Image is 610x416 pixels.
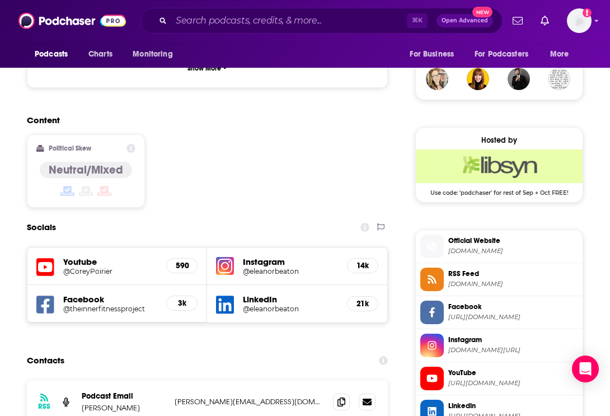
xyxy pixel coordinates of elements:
[82,391,166,401] p: Podcast Email
[187,64,221,72] p: Show More
[175,397,323,406] p: [PERSON_NAME][EMAIL_ADDRESS][DOMAIN_NAME]
[216,257,234,275] img: iconImage
[437,14,493,27] button: Open AdvancedNew
[475,46,528,62] span: For Podcasters
[27,217,56,238] h2: Socials
[536,11,553,30] a: Show notifications dropdown
[63,294,157,305] h5: Facebook
[567,8,592,33] button: Show profile menu
[420,301,578,324] a: Facebook[URL][DOMAIN_NAME]
[583,8,592,17] svg: Add a profile image
[548,68,570,90] img: lindarwinnieotieno
[416,149,583,183] img: Libsyn Deal: Use code: 'podchaser' for rest of Sep + Oct FREE!
[467,44,545,65] button: open menu
[356,299,369,309] h5: 21k
[567,8,592,33] img: User Profile
[63,267,157,275] a: @CoreyPoirier
[125,44,187,65] button: open menu
[448,280,578,288] span: fiercefeminineleadership.libsyn.com
[243,267,337,275] a: @eleanorbeaton
[572,356,599,382] div: Open Intercom Messenger
[448,346,578,354] span: instagram.com/eleanorbeaton
[81,44,119,65] a: Charts
[420,367,578,390] a: YouTube[URL][DOMAIN_NAME]
[402,44,468,65] button: open menu
[27,44,82,65] button: open menu
[38,402,50,411] h3: RSS
[416,135,583,145] div: Hosted by
[448,247,578,255] span: safimedia.lpages.co
[407,13,428,28] span: ⌘ K
[27,115,379,125] h2: Content
[82,403,166,413] p: [PERSON_NAME]
[448,236,578,246] span: Official Website
[416,149,583,195] a: Libsyn Deal: Use code: 'podchaser' for rest of Sep + Oct FREE!
[171,12,407,30] input: Search podcasts, credits, & more...
[448,379,578,387] span: https://www.youtube.com/@CoreyPoirier
[27,350,64,371] h2: Contacts
[49,144,91,152] h2: Political Skew
[420,268,578,291] a: RSS Feed[DOMAIN_NAME]
[18,10,126,31] img: Podchaser - Follow, Share and Rate Podcasts
[472,7,492,17] span: New
[133,46,172,62] span: Monitoring
[420,334,578,357] a: Instagram[DOMAIN_NAME][URL]
[508,68,530,90] img: JohirMia
[49,163,123,177] h4: Neutral/Mixed
[448,302,578,312] span: Facebook
[542,44,583,65] button: open menu
[416,183,583,197] span: Use code: 'podchaser' for rest of Sep + Oct FREE!
[88,46,112,62] span: Charts
[243,305,337,313] a: @eleanorbeaton
[63,305,157,313] a: @theinnerfitnessproject
[448,269,578,279] span: RSS Feed
[176,261,188,270] h5: 590
[356,261,369,270] h5: 14k
[448,335,578,345] span: Instagram
[36,58,378,78] button: Show More
[35,46,68,62] span: Podcasts
[243,294,337,305] h5: LinkedIn
[550,46,569,62] span: More
[420,235,578,258] a: Official Website[DOMAIN_NAME]
[448,401,578,411] span: Linkedin
[176,298,188,308] h5: 3k
[426,68,448,90] img: hello30879
[448,368,578,378] span: YouTube
[140,8,503,34] div: Search podcasts, credits, & more...
[508,11,527,30] a: Show notifications dropdown
[63,256,157,267] h5: Youtube
[410,46,454,62] span: For Business
[567,8,592,33] span: Logged in as alignPR
[243,256,337,267] h5: Instagram
[448,313,578,321] span: https://www.facebook.com/theinnerfitnessproject
[467,68,489,90] img: arlielp
[442,18,488,24] span: Open Advanced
